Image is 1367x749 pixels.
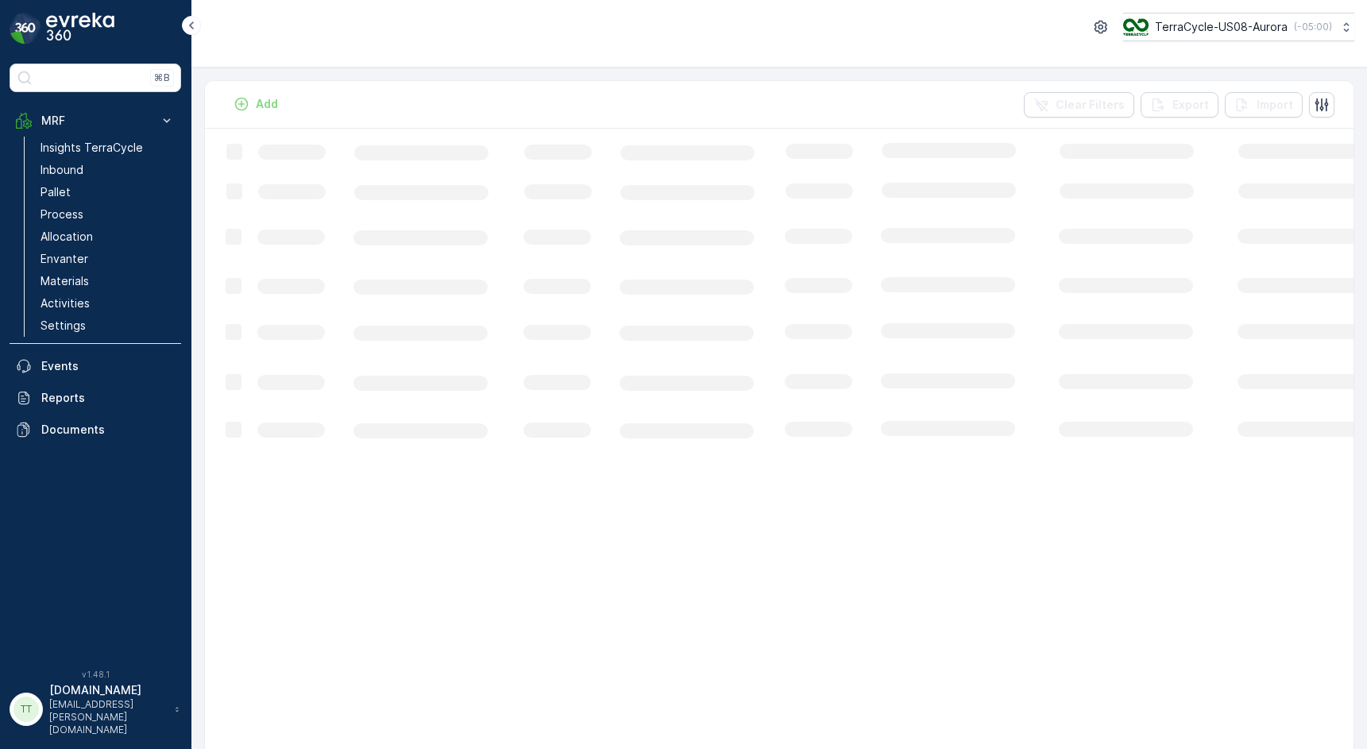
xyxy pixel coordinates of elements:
button: Clear Filters [1024,92,1134,118]
a: Process [34,203,181,226]
a: Documents [10,414,181,446]
p: Allocation [41,229,93,245]
a: Materials [34,270,181,292]
a: Settings [34,315,181,337]
p: Envanter [41,251,88,267]
a: Pallet [34,181,181,203]
button: TerraCycle-US08-Aurora(-05:00) [1123,13,1354,41]
p: Clear Filters [1056,97,1125,113]
a: Inbound [34,159,181,181]
button: Import [1225,92,1303,118]
span: v 1.48.1 [10,670,181,679]
p: ( -05:00 ) [1294,21,1332,33]
button: MRF [10,105,181,137]
a: Envanter [34,248,181,270]
p: Pallet [41,184,71,200]
p: Insights TerraCycle [41,140,143,156]
p: [DOMAIN_NAME] [49,682,167,698]
p: ⌘B [154,71,170,84]
a: Events [10,350,181,382]
img: logo_dark-DEwI_e13.png [46,13,114,44]
p: Add [256,96,278,112]
button: Add [227,95,284,114]
a: Reports [10,382,181,414]
p: Events [41,358,175,374]
p: Inbound [41,162,83,178]
p: Process [41,207,83,222]
button: TT[DOMAIN_NAME][EMAIL_ADDRESS][PERSON_NAME][DOMAIN_NAME] [10,682,181,736]
div: TT [14,697,39,722]
p: [EMAIL_ADDRESS][PERSON_NAME][DOMAIN_NAME] [49,698,167,736]
p: Activities [41,295,90,311]
p: Reports [41,390,175,406]
p: Export [1172,97,1209,113]
p: Settings [41,318,86,334]
a: Allocation [34,226,181,248]
p: Import [1257,97,1293,113]
a: Insights TerraCycle [34,137,181,159]
p: Materials [41,273,89,289]
p: Documents [41,422,175,438]
p: MRF [41,113,149,129]
img: image_ci7OI47.png [1123,18,1149,36]
button: Export [1141,92,1218,118]
a: Activities [34,292,181,315]
img: logo [10,13,41,44]
p: TerraCycle-US08-Aurora [1155,19,1288,35]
